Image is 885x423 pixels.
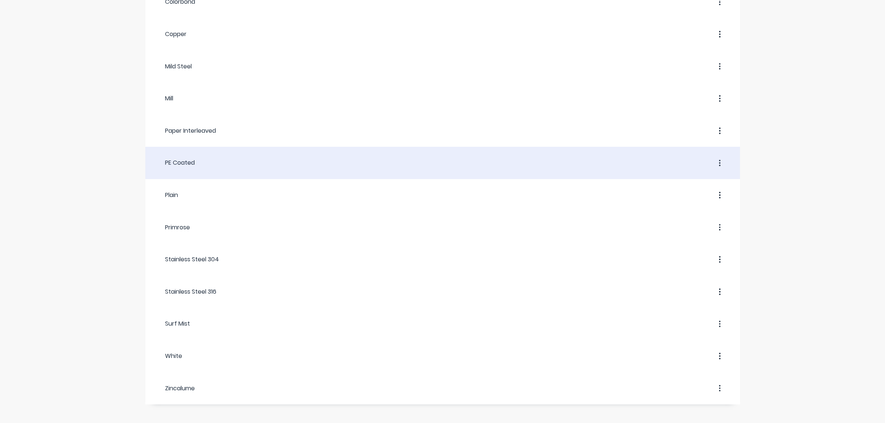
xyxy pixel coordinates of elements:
div: Surf Mist [156,319,190,328]
div: Zincalume [156,384,195,393]
div: Stainless Steel 316 [156,287,217,296]
div: PE Coated [156,158,195,167]
div: Stainless Steel 304 [156,255,219,264]
div: Paper Interleaved [156,126,216,135]
div: White [156,352,183,361]
div: Plain [156,191,178,200]
div: Mild Steel [156,62,192,71]
div: Primrose [156,223,190,232]
div: Mill [156,94,174,103]
div: Copper [156,30,187,39]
